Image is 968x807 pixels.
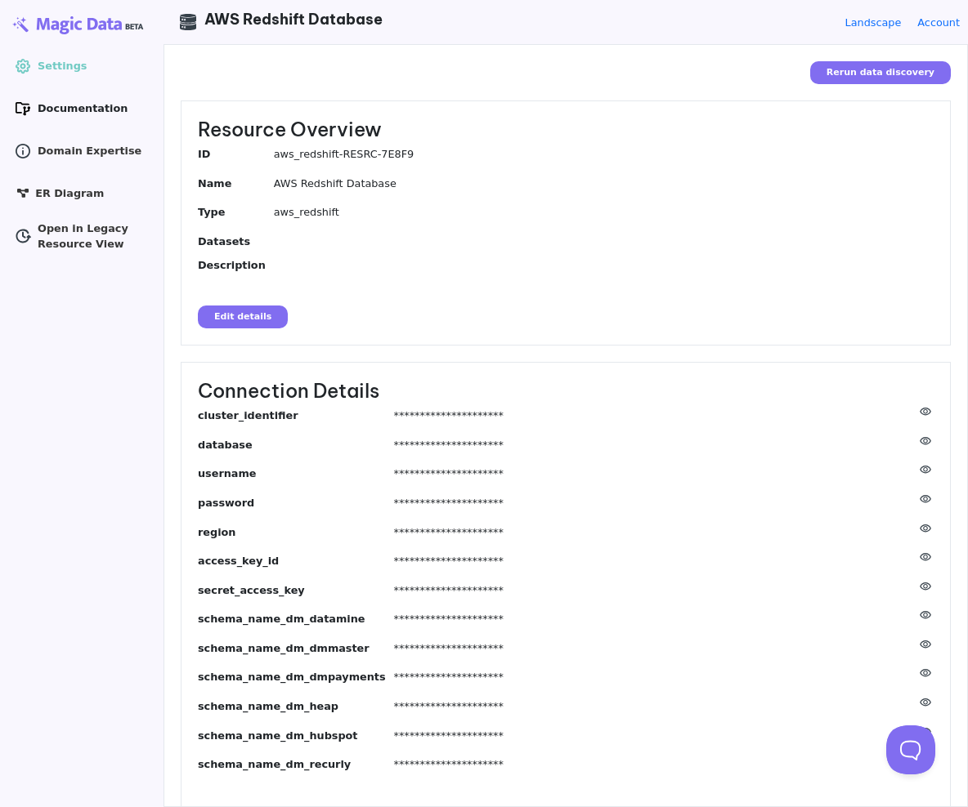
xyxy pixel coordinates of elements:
a: Open in Legacy Resource View [8,223,155,249]
dd: AWS Redshift Database [274,176,934,191]
span: ER Diagram [35,185,104,201]
a: Documentation [8,96,155,122]
dt: schema_name_dm_recurly [198,756,394,778]
dt: ID [198,146,274,167]
dt: schema_name_dm_heap [198,698,394,720]
a: Settings [8,53,155,79]
dd: aws_redshift-RESRC-7E8F9 [274,146,934,162]
dt: region [198,524,394,546]
span: Settings [38,58,87,74]
dt: username [198,466,394,487]
dt: secret_access_key [198,582,394,604]
h3: Resource Overview [198,118,934,141]
dt: schema_name_dm_datamine [198,611,394,632]
a: ER Diagram [8,181,155,207]
dt: Description [198,257,274,273]
iframe: Toggle Customer Support [886,725,935,774]
dt: access_key_id [198,553,394,574]
dt: password [198,495,394,516]
span: AWS Redshift Database [204,10,383,29]
dt: Datasets [198,234,274,249]
a: Domain Expertise [8,138,155,164]
dd: aws_redshift [274,204,934,220]
h3: Connection Details [198,379,934,403]
dt: database [198,437,394,458]
button: Rerun data discovery [810,61,951,84]
dt: schema_name_dm_hubspot [198,728,394,749]
dt: Name [198,176,274,197]
dt: schema_name_dm_dmpayments [198,669,394,690]
dt: Type [198,204,274,225]
button: Edit details [198,305,288,328]
a: Landscape [845,15,902,30]
img: Magic Data logo [8,12,155,37]
span: Documentation [38,100,128,116]
a: Account [917,15,960,30]
dt: cluster_identifier [198,408,394,429]
span: Open in Legacy Resource View [38,221,149,252]
span: Domain Expertise [38,143,141,158]
dt: schema_name_dm_dmmaster [198,640,394,662]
